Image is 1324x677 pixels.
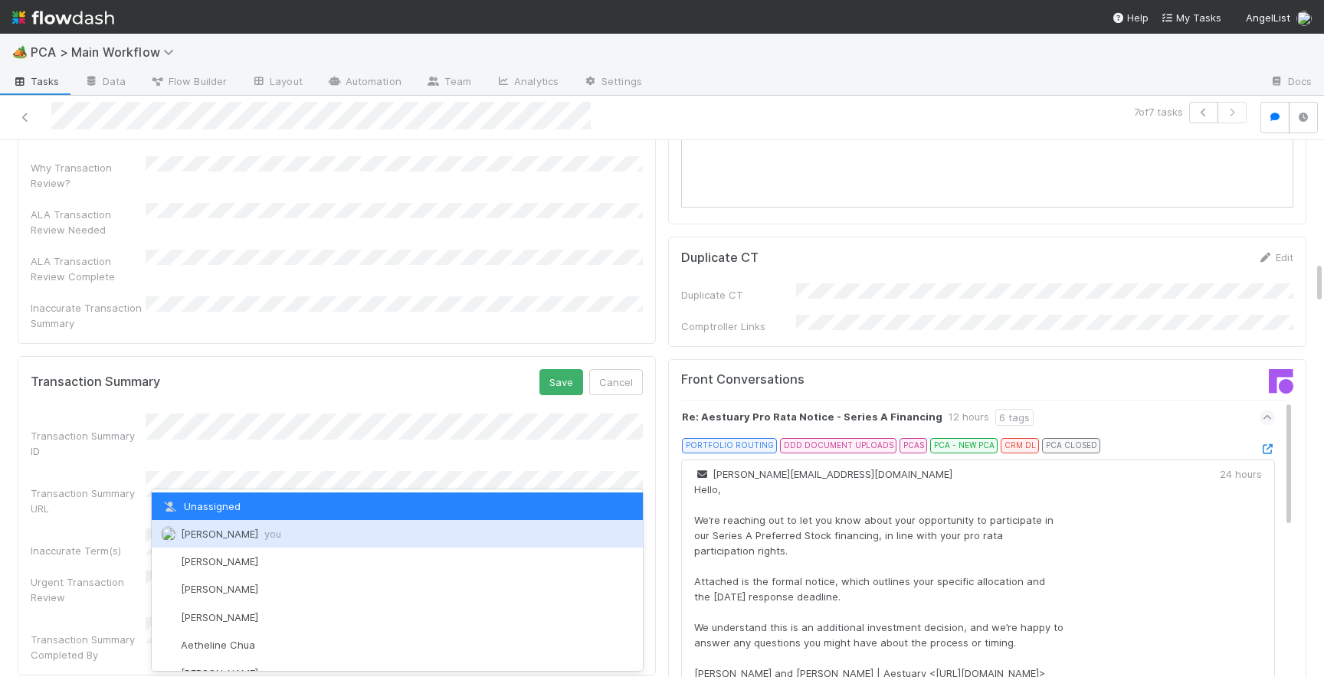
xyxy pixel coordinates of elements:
[1269,369,1293,394] img: front-logo-b4b721b83371efbadf0a.svg
[681,319,796,334] div: Comptroller Links
[949,409,989,426] div: 12 hours
[1296,11,1312,26] img: avatar_ba0ef937-97b0-4cb1-a734-c46f876909ef.png
[1257,70,1324,95] a: Docs
[138,70,239,95] a: Flow Builder
[181,583,258,595] span: [PERSON_NAME]
[31,428,146,459] div: Transaction Summary ID
[12,74,60,89] span: Tasks
[682,438,777,453] div: PORTFOLIO ROUTING
[181,555,258,567] span: [PERSON_NAME]
[1257,251,1293,263] a: Edit
[31,44,182,60] span: PCA > Main Workflow
[161,610,176,625] img: avatar_55c8bf04-bdf8-4706-8388-4c62d4787457.png
[589,369,643,395] button: Cancel
[681,287,796,303] div: Duplicate CT
[1161,10,1221,25] a: My Tasks
[1042,438,1100,453] div: PCA CLOSED
[31,374,160,390] h5: Transaction Summary
[539,369,583,395] button: Save
[12,5,114,31] img: logo-inverted-e16ddd16eac7371096b0.svg
[31,160,146,191] div: Why Transaction Review?
[264,528,281,540] span: you
[239,70,315,95] a: Layout
[31,574,146,605] div: Urgent Transaction Review
[1220,466,1262,482] div: 24 hours
[161,638,176,653] img: avatar_103f69d0-f655-4f4f-bc28-f3abe7034599.png
[483,70,571,95] a: Analytics
[1161,11,1221,24] span: My Tasks
[1001,438,1039,453] div: CRM DL
[72,70,138,95] a: Data
[1246,11,1290,24] span: AngelList
[161,554,176,569] img: avatar_55a2f090-1307-4765-93b4-f04da16234ba.png
[31,253,146,284] div: ALA Transaction Review Complete
[12,45,28,58] span: 🏕️
[31,486,146,516] div: Transaction Summary URL
[31,632,146,662] div: Transaction Summary Completed By
[681,372,976,388] h5: Front Conversations
[31,207,146,237] div: ALA Transaction Review Needed
[1134,104,1183,119] span: 7 of 7 tasks
[571,70,654,95] a: Settings
[315,70,414,95] a: Automation
[161,582,176,597] img: avatar_1d14498f-6309-4f08-8780-588779e5ce37.png
[995,409,1034,426] div: 6 tags
[780,438,896,453] div: DDD DOCUMENT UPLOADS
[694,468,952,480] span: [PERSON_NAME][EMAIL_ADDRESS][DOMAIN_NAME]
[31,543,146,558] div: Inaccurate Term(s)
[181,528,281,540] span: [PERSON_NAME]
[414,70,483,95] a: Team
[682,409,942,426] strong: Re: Aestuary Pro Rata Notice - Series A Financing
[161,526,176,541] img: avatar_ba0ef937-97b0-4cb1-a734-c46f876909ef.png
[1112,10,1149,25] div: Help
[900,438,927,453] div: PCAS
[681,250,759,266] h5: Duplicate CT
[161,500,241,512] span: Unassigned
[150,74,227,89] span: Flow Builder
[181,611,258,623] span: [PERSON_NAME]
[31,300,146,331] div: Inaccurate Transaction Summary
[930,438,998,453] div: PCA - NEW PCA
[181,639,255,651] span: Aetheline Chua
